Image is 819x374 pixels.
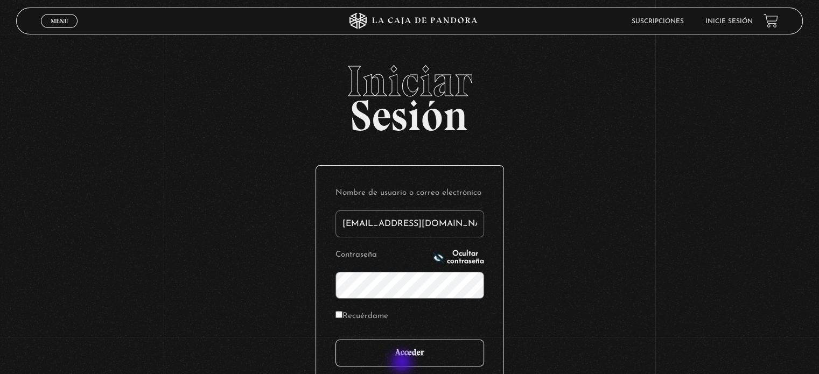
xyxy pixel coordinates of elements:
[335,185,484,202] label: Nombre de usuario o correo electrónico
[335,308,388,325] label: Recuérdame
[47,27,72,34] span: Cerrar
[51,18,68,24] span: Menu
[335,311,342,318] input: Recuérdame
[433,250,484,265] button: Ocultar contraseña
[16,60,802,103] span: Iniciar
[335,340,484,366] input: Acceder
[447,250,484,265] span: Ocultar contraseña
[16,60,802,129] h2: Sesión
[632,18,684,25] a: Suscripciones
[705,18,753,25] a: Inicie sesión
[335,247,430,264] label: Contraseña
[764,13,778,28] a: View your shopping cart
